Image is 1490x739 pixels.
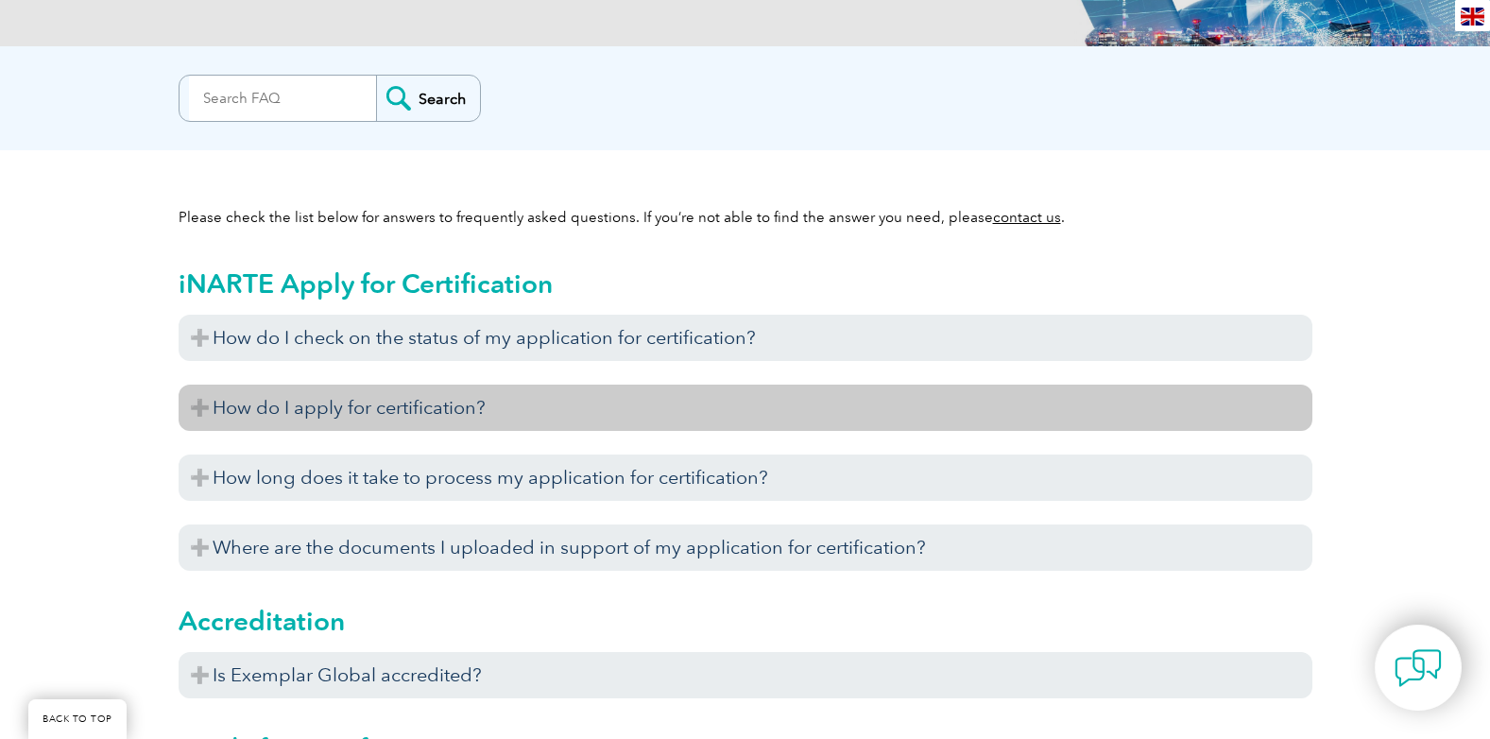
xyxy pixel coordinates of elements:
h3: How long does it take to process my application for certification? [179,455,1312,501]
h3: Is Exemplar Global accredited? [179,652,1312,698]
input: Search FAQ [189,76,376,121]
a: BACK TO TOP [28,699,127,739]
a: contact us [993,209,1061,226]
img: contact-chat.png [1395,644,1442,692]
img: en [1461,8,1484,26]
p: Please check the list below for answers to frequently asked questions. If you’re not able to find... [179,207,1312,228]
h3: How do I check on the status of my application for certification? [179,315,1312,361]
h2: iNARTE Apply for Certification [179,268,1312,299]
h2: Accreditation [179,606,1312,636]
input: Search [376,76,480,121]
h3: Where are the documents I uploaded in support of my application for certification? [179,524,1312,571]
h3: How do I apply for certification? [179,385,1312,431]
